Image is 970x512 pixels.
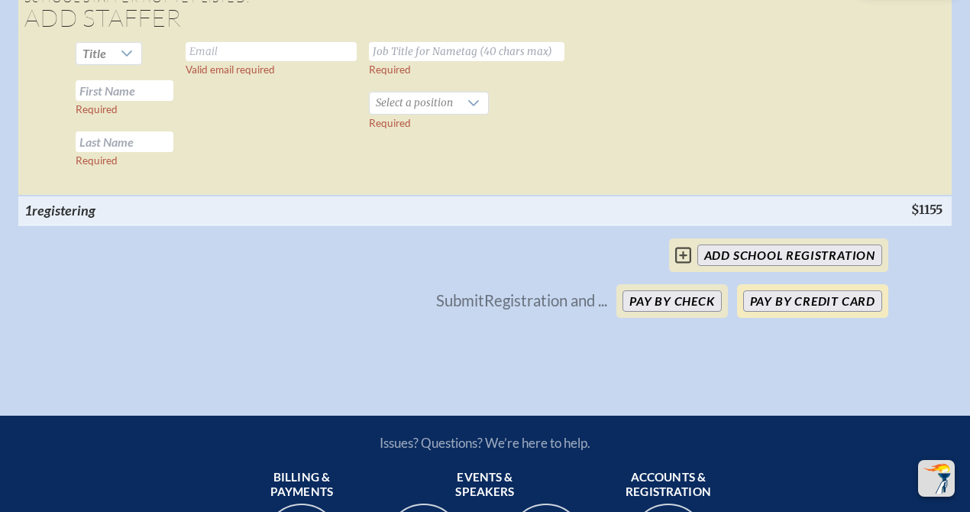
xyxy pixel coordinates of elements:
span: registering [32,202,95,219]
button: Pay by Check [622,290,722,312]
label: Valid email required [186,63,275,76]
label: Required [76,103,118,115]
label: Required [369,117,411,129]
label: Required [369,63,411,76]
span: Select a position [370,92,459,114]
label: Required [76,154,118,167]
p: Submit Registration and ... [436,292,607,309]
button: Scroll Top [918,460,955,497]
input: Job Title for Nametag (40 chars max) [369,42,564,61]
input: Email [186,42,357,61]
input: First Name [76,80,173,101]
span: Accounts & registration [613,470,723,501]
th: 1 [18,196,179,225]
img: To the top [921,463,952,494]
input: Last Name [76,131,173,152]
span: Title [76,43,112,64]
button: Pay by Credit Card [743,290,882,312]
span: Billing & payments [247,470,357,501]
th: $1155 [905,196,962,225]
input: add School Registration [697,245,882,266]
span: Title [82,46,106,60]
p: Issues? Questions? We’re here to help. [216,435,754,451]
span: Events & speakers [430,470,540,501]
